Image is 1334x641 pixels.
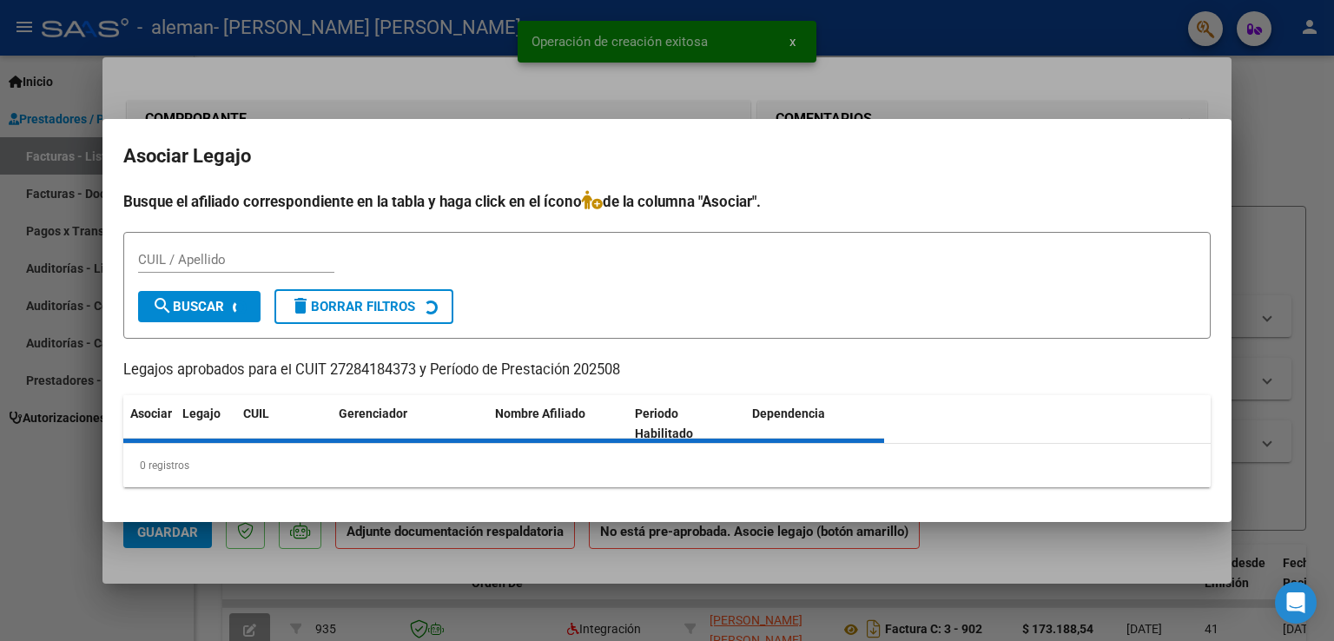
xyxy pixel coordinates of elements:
[628,395,745,453] datatable-header-cell: Periodo Habilitado
[1275,582,1317,624] div: Open Intercom Messenger
[123,190,1211,213] h4: Busque el afiliado correspondiente en la tabla y haga click en el ícono de la columna "Asociar".
[488,395,628,453] datatable-header-cell: Nombre Afiliado
[236,395,332,453] datatable-header-cell: CUIL
[495,406,585,420] span: Nombre Afiliado
[752,406,825,420] span: Dependencia
[175,395,236,453] datatable-header-cell: Legajo
[290,299,415,314] span: Borrar Filtros
[152,299,224,314] span: Buscar
[182,406,221,420] span: Legajo
[274,289,453,324] button: Borrar Filtros
[152,295,173,316] mat-icon: search
[745,395,885,453] datatable-header-cell: Dependencia
[130,406,172,420] span: Asociar
[123,395,175,453] datatable-header-cell: Asociar
[123,444,1211,487] div: 0 registros
[290,295,311,316] mat-icon: delete
[138,291,261,322] button: Buscar
[332,395,488,453] datatable-header-cell: Gerenciador
[339,406,407,420] span: Gerenciador
[243,406,269,420] span: CUIL
[123,360,1211,381] p: Legajos aprobados para el CUIT 27284184373 y Período de Prestación 202508
[123,140,1211,173] h2: Asociar Legajo
[635,406,693,440] span: Periodo Habilitado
